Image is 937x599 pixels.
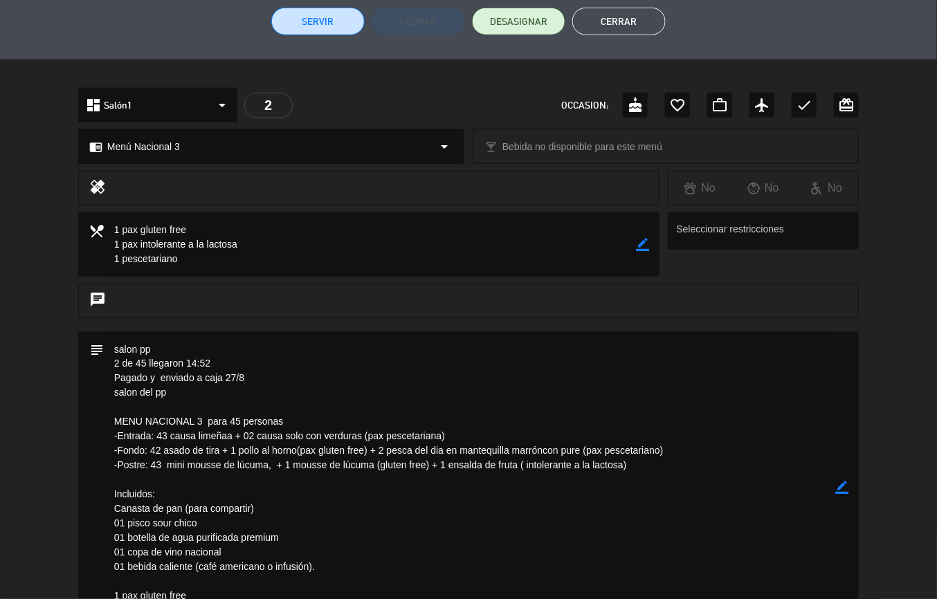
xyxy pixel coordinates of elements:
button: Servir [271,8,365,35]
i: arrow_drop_down [436,138,453,155]
i: healing [89,178,106,198]
i: work_outline [711,97,728,113]
span: DESASIGNAR [490,15,547,29]
button: Cobrar [372,8,465,35]
i: cake [627,97,644,113]
button: Cerrar [572,8,666,35]
i: airplanemode_active [754,97,770,113]
i: card_giftcard [838,97,855,113]
div: No [668,179,731,197]
span: OCCASION: [561,98,608,113]
i: subject [89,342,104,358]
span: Salón1 [104,98,132,113]
span: Menú Nacional 3 [107,139,180,155]
div: 2 [244,93,293,118]
i: favorite_border [669,97,686,113]
i: border_color [835,481,848,495]
i: dashboard [85,97,102,113]
i: chat [89,291,106,311]
i: local_dining [89,223,104,238]
i: arrow_drop_down [214,97,230,113]
i: local_bar [484,140,498,154]
div: No [795,179,858,197]
span: Bebida no disponible para este menú [502,139,662,155]
i: check [796,97,812,113]
i: border_color [636,238,649,251]
div: No [731,179,794,197]
button: DESASIGNAR [472,8,565,35]
i: chrome_reader_mode [89,140,102,154]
